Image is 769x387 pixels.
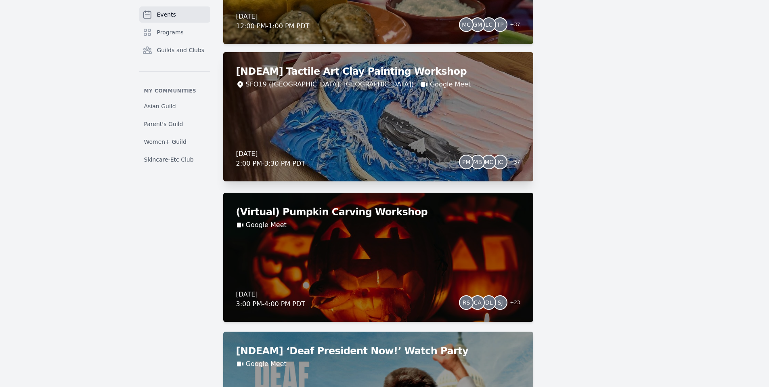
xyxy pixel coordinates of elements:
span: MB [473,159,482,165]
a: Google Meet [430,80,471,89]
a: Google Meet [246,220,287,230]
a: Events [139,6,210,23]
span: LC [485,22,492,27]
a: Skincare-Etc Club [139,152,210,167]
span: MC [462,22,471,27]
span: TP [497,22,504,27]
h2: [NDEAM] ‘Deaf President Now!’ Watch Party [236,345,520,358]
div: [DATE] 3:00 PM - 4:00 PM PDT [236,290,306,309]
span: + 37 [505,20,520,31]
span: Guilds and Clubs [157,46,205,54]
span: JC [497,159,503,165]
a: (Virtual) Pumpkin Carving WorkshopGoogle Meet[DATE]3:00 PM-4:00 PM PDTRSCADLSJ+23 [223,193,533,322]
a: Asian Guild [139,99,210,114]
span: Events [157,11,176,19]
span: SJ [498,300,503,305]
span: CA [474,300,481,305]
span: + 37 [505,157,520,168]
span: Parent's Guild [144,120,183,128]
span: MC [484,159,493,165]
a: [NDEAM] Tactile Art Clay Painting WorkshopSFO19 ([GEOGRAPHIC_DATA], [GEOGRAPHIC_DATA])Google Meet... [223,52,533,181]
a: Google Meet [246,359,287,369]
a: Guilds and Clubs [139,42,210,58]
h2: [NDEAM] Tactile Art Clay Painting Workshop [236,65,520,78]
span: PM [462,159,471,165]
h2: (Virtual) Pumpkin Carving Workshop [236,206,520,219]
span: Asian Guild [144,102,176,110]
span: + 23 [505,298,520,309]
span: GM [473,22,482,27]
span: RS [463,300,470,305]
a: Parent's Guild [139,117,210,131]
span: DL [485,300,493,305]
div: SFO19 ([GEOGRAPHIC_DATA], [GEOGRAPHIC_DATA]) [246,80,414,89]
span: Skincare-Etc Club [144,156,194,164]
span: Programs [157,28,184,36]
div: [DATE] 12:00 PM - 1:00 PM PDT [236,12,310,31]
nav: Sidebar [139,6,210,167]
span: Women+ Guild [144,138,186,146]
p: My communities [139,88,210,94]
a: Programs [139,24,210,40]
a: Women+ Guild [139,135,210,149]
div: [DATE] 2:00 PM - 3:30 PM PDT [236,149,306,168]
